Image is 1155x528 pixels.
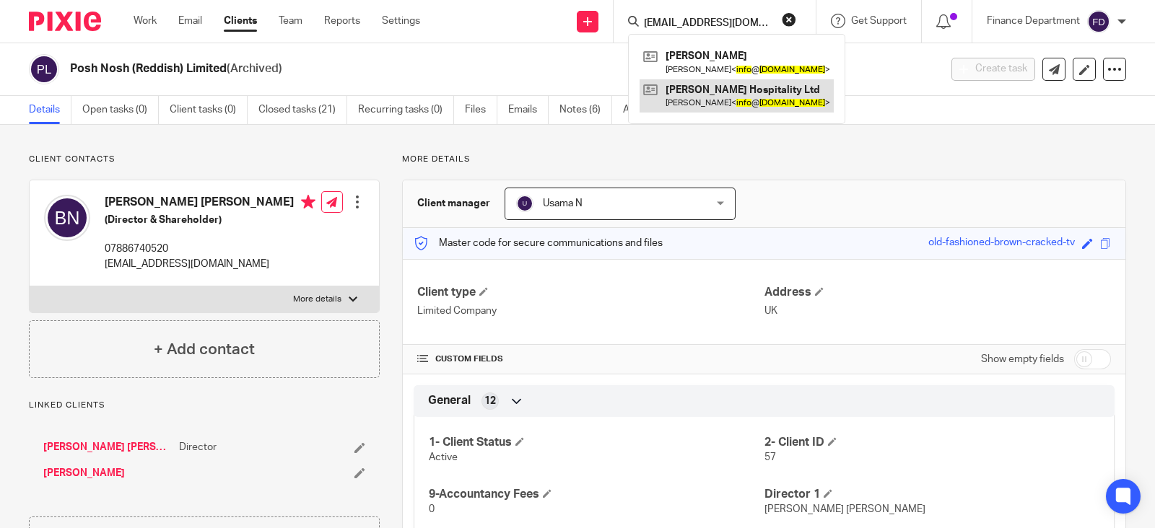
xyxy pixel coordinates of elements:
[428,393,471,408] span: General
[105,257,315,271] p: [EMAIL_ADDRESS][DOMAIN_NAME]
[29,96,71,124] a: Details
[29,12,101,31] img: Pixie
[43,466,125,480] a: [PERSON_NAME]
[764,285,1111,300] h4: Address
[851,16,907,26] span: Get Support
[414,236,663,250] p: Master code for secure communications and files
[465,96,497,124] a: Files
[951,58,1035,81] button: Create task
[29,400,380,411] p: Linked clients
[764,487,1099,502] h4: Director 1
[981,352,1064,366] label: Show empty fields
[29,154,380,165] p: Client contacts
[1087,10,1110,33] img: svg%3E
[105,195,315,213] h4: [PERSON_NAME] [PERSON_NAME]
[429,504,435,514] span: 0
[987,14,1080,28] p: Finance Department
[324,14,360,28] a: Reports
[279,14,302,28] a: Team
[417,196,490,211] h3: Client manager
[429,487,764,502] h4: 9-Accountancy Fees
[508,96,549,124] a: Emails
[543,198,583,208] span: Usama N
[928,235,1075,252] div: old-fashioned-brown-cracked-tv
[82,96,159,124] a: Open tasks (0)
[559,96,612,124] a: Notes (6)
[179,440,217,454] span: Director
[623,96,679,124] a: Audit logs
[764,452,776,462] span: 57
[301,195,315,209] i: Primary
[782,12,796,27] button: Clear
[70,61,758,76] h2: Posh Nosh (Reddish) Limited
[105,213,315,227] h5: (Director & Shareholder)
[429,452,458,462] span: Active
[417,285,764,300] h4: Client type
[105,242,315,256] p: 07886740520
[484,394,496,408] span: 12
[178,14,202,28] a: Email
[44,195,90,241] img: svg%3E
[154,338,255,361] h4: + Add contact
[293,294,341,305] p: More details
[134,14,157,28] a: Work
[224,14,257,28] a: Clients
[642,17,772,30] input: Search
[382,14,420,28] a: Settings
[764,304,1111,318] p: UK
[43,440,172,454] a: [PERSON_NAME] [PERSON_NAME]
[258,96,347,124] a: Closed tasks (21)
[29,54,59,84] img: svg%3E
[764,504,925,514] span: [PERSON_NAME] [PERSON_NAME]
[227,63,282,74] span: (Archived)
[516,195,533,212] img: svg%3E
[417,353,764,365] h4: CUSTOM FIELDS
[402,154,1126,165] p: More details
[170,96,248,124] a: Client tasks (0)
[358,96,454,124] a: Recurring tasks (0)
[764,435,1099,450] h4: 2- Client ID
[429,435,764,450] h4: 1- Client Status
[417,304,764,318] p: Limited Company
